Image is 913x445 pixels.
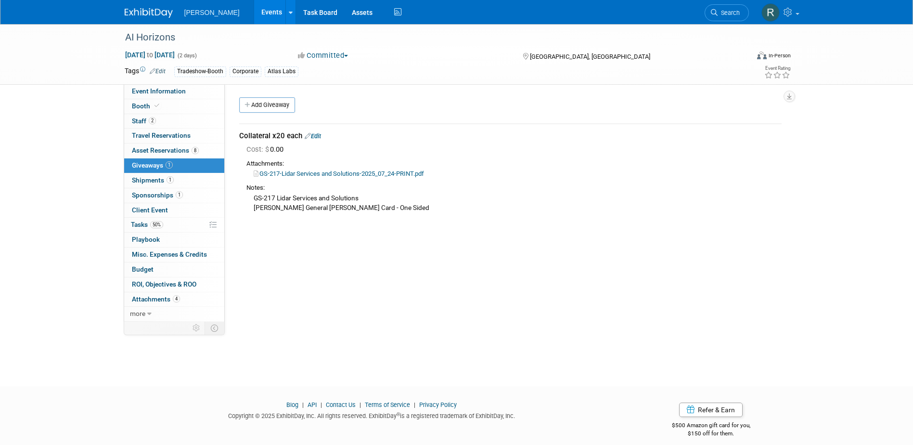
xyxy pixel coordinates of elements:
[124,233,224,247] a: Playbook
[246,145,270,154] span: Cost: $
[145,51,154,59] span: to
[265,66,298,77] div: Atlas Labs
[768,52,791,59] div: In-Person
[132,295,180,303] span: Attachments
[132,131,191,139] span: Travel Reservations
[150,68,166,75] a: Edit
[254,170,424,177] a: GS-217-Lidar Services and Solutions-2025_07_24-PRINT.pdf
[124,188,224,203] a: Sponsorships1
[246,193,782,212] div: GS-217 Lidar Services and Solutions [PERSON_NAME] General [PERSON_NAME] Card - One Sided
[718,9,740,16] span: Search
[246,145,287,154] span: 0.00
[230,66,261,77] div: Corporate
[150,221,163,228] span: 50%
[679,403,743,417] a: Refer & Earn
[132,102,161,110] span: Booth
[192,147,199,154] span: 8
[124,114,224,129] a: Staff2
[124,277,224,292] a: ROI, Objectives & ROO
[764,66,790,71] div: Event Rating
[188,322,205,334] td: Personalize Event Tab Strip
[633,430,789,438] div: $150 off for them.
[246,159,782,169] div: Attachments:
[132,191,183,199] span: Sponsorships
[530,53,650,60] span: [GEOGRAPHIC_DATA], [GEOGRAPHIC_DATA]
[205,322,224,334] td: Toggle Event Tabs
[124,99,224,114] a: Booth
[305,132,321,140] a: Edit
[692,50,791,65] div: Event Format
[124,84,224,99] a: Event Information
[176,191,183,198] span: 1
[184,9,240,16] span: [PERSON_NAME]
[124,218,224,232] a: Tasks50%
[122,29,734,46] div: AI Horizons
[167,176,174,183] span: 1
[419,401,457,408] a: Privacy Policy
[124,262,224,277] a: Budget
[132,236,160,243] span: Playbook
[705,4,749,21] a: Search
[132,117,156,125] span: Staff
[132,206,168,214] span: Client Event
[173,295,180,302] span: 4
[124,248,224,262] a: Misc. Expenses & Credits
[286,401,298,408] a: Blog
[131,221,163,228] span: Tasks
[132,146,199,154] span: Asset Reservations
[125,8,173,18] img: ExhibitDay
[132,87,186,95] span: Event Information
[132,265,154,273] span: Budget
[132,161,173,169] span: Giveaways
[124,203,224,218] a: Client Event
[124,144,224,158] a: Asset Reservations8
[239,131,782,141] div: Collateral x20 each
[174,66,226,77] div: Tradeshow-Booth
[397,412,400,417] sup: ®
[124,158,224,173] a: Giveaways1
[761,3,780,22] img: Rebecca Deis
[300,401,306,408] span: |
[154,103,159,108] i: Booth reservation complete
[326,401,356,408] a: Contact Us
[295,51,352,61] button: Committed
[318,401,324,408] span: |
[757,52,767,59] img: Format-Inperson.png
[132,176,174,184] span: Shipments
[177,52,197,59] span: (2 days)
[130,310,145,317] span: more
[132,250,207,258] span: Misc. Expenses & Credits
[633,415,789,437] div: $500 Amazon gift card for you,
[125,409,619,420] div: Copyright © 2025 ExhibitDay, Inc. All rights reserved. ExhibitDay is a registered trademark of Ex...
[125,51,175,59] span: [DATE] [DATE]
[124,173,224,188] a: Shipments1
[124,292,224,307] a: Attachments4
[124,307,224,321] a: more
[166,161,173,169] span: 1
[132,280,196,288] span: ROI, Objectives & ROO
[125,66,166,77] td: Tags
[357,401,363,408] span: |
[149,117,156,124] span: 2
[124,129,224,143] a: Travel Reservations
[246,183,782,193] div: Notes:
[365,401,410,408] a: Terms of Service
[308,401,317,408] a: API
[239,97,295,113] a: Add Giveaway
[411,401,418,408] span: |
